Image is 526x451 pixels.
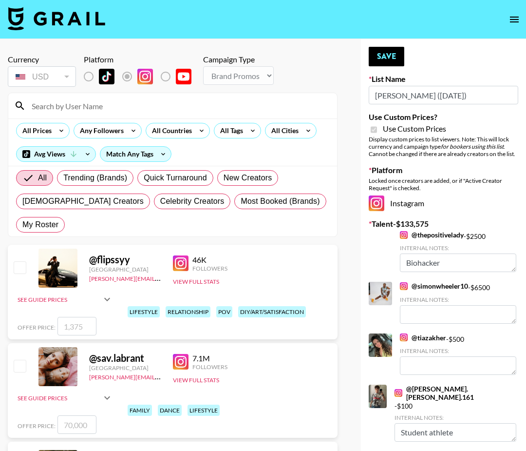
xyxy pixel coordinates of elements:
[18,288,113,311] div: See Guide Prices
[173,376,219,384] button: View Full Stats
[203,55,274,64] div: Campaign Type
[400,282,408,290] img: Instagram
[57,317,96,335] input: 1,375
[369,112,518,122] label: Use Custom Prices?
[128,405,152,416] div: family
[369,219,518,229] label: Talent - $ 133,575
[188,405,220,416] div: lifestyle
[57,415,96,434] input: 70,000
[17,123,54,138] div: All Prices
[216,306,232,317] div: pov
[18,296,101,303] div: See Guide Prices
[369,196,384,211] img: Instagram
[400,282,468,291] a: @simonwheeler10
[394,385,516,402] a: @[PERSON_NAME].[PERSON_NAME].161
[89,352,161,364] div: @ sav.labrant
[74,123,126,138] div: Any Followers
[89,364,161,372] div: [GEOGRAPHIC_DATA]
[17,147,95,161] div: Avg Views
[8,64,76,89] div: Currency is locked to USD
[400,333,408,341] img: Instagram
[400,333,446,342] a: @tiazakher
[400,296,516,303] div: Internal Notes:
[160,196,225,207] span: Celebrity Creators
[128,306,160,317] div: lifestyle
[158,405,182,416] div: dance
[214,123,245,138] div: All Tags
[22,196,144,207] span: [DEMOGRAPHIC_DATA] Creators
[394,414,516,421] div: Internal Notes:
[238,306,306,317] div: diy/art/satisfaction
[400,231,464,239] a: @thepositivelady
[89,372,233,381] a: [PERSON_NAME][EMAIL_ADDRESS][DOMAIN_NAME]
[144,172,207,184] span: Quick Turnaround
[400,347,516,354] div: Internal Notes:
[18,394,101,402] div: See Guide Prices
[38,172,47,184] span: All
[99,69,114,84] img: TikTok
[89,254,161,266] div: @ flipssyy
[505,10,524,29] button: open drawer
[369,74,518,84] label: List Name
[369,47,404,66] button: Save
[18,386,113,410] div: See Guide Prices
[89,266,161,273] div: [GEOGRAPHIC_DATA]
[146,123,194,138] div: All Countries
[84,66,199,87] div: List locked to Instagram.
[89,273,233,282] a: [PERSON_NAME][EMAIL_ADDRESS][DOMAIN_NAME]
[369,165,518,175] label: Platform
[173,354,188,370] img: Instagram
[192,255,227,265] div: 46K
[8,7,105,30] img: Grail Talent
[400,231,408,239] img: Instagram
[241,196,319,207] span: Most Booked (Brands)
[265,123,301,138] div: All Cities
[100,147,171,161] div: Match Any Tags
[18,422,56,430] span: Offer Price:
[441,143,504,150] em: for bookers using this list
[63,172,127,184] span: Trending (Brands)
[394,389,402,397] img: Instagram
[173,278,219,285] button: View Full Stats
[166,306,210,317] div: relationship
[400,254,516,272] textarea: Biohacker
[369,196,518,211] div: Instagram
[18,324,56,331] span: Offer Price:
[400,333,516,375] div: - $ 500
[137,69,153,84] img: Instagram
[369,136,518,157] div: Display custom prices to list viewers. Note: This will lock currency and campaign type . Cannot b...
[22,219,58,231] span: My Roster
[369,177,518,192] div: Locked once creators are added, or if "Active Creator Request" is checked.
[394,423,516,442] textarea: Student athlete
[394,385,516,442] div: - $ 100
[176,69,191,84] img: YouTube
[383,124,446,134] span: Use Custom Prices
[26,98,331,114] input: Search by User Name
[192,265,227,272] div: Followers
[224,172,272,184] span: New Creators
[192,363,227,371] div: Followers
[173,255,188,271] img: Instagram
[8,55,76,64] div: Currency
[84,55,199,64] div: Platform
[10,68,74,85] div: USD
[400,244,516,252] div: Internal Notes:
[400,282,516,323] div: - $ 6500
[192,353,227,363] div: 7.1M
[400,231,516,272] div: - $ 2500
